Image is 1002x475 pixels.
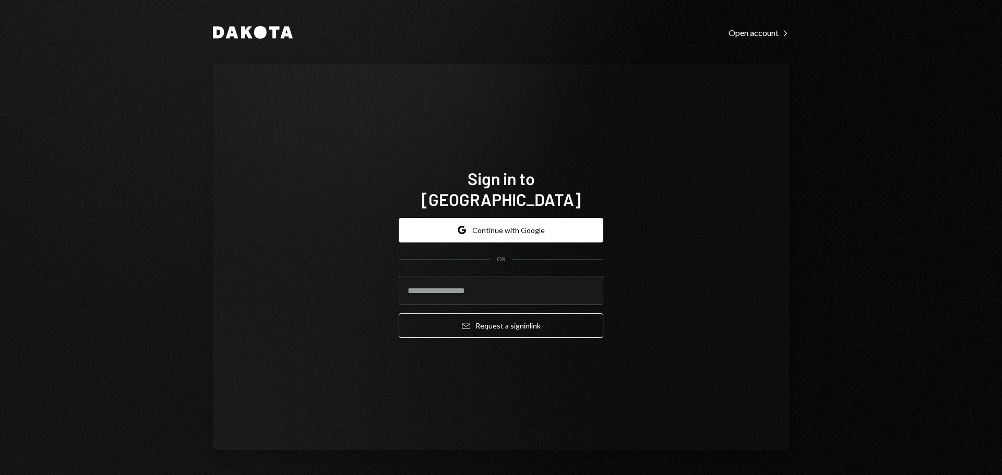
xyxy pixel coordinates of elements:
[399,168,603,210] h1: Sign in to [GEOGRAPHIC_DATA]
[399,218,603,242] button: Continue with Google
[729,28,789,38] div: Open account
[729,27,789,38] a: Open account
[497,255,506,264] div: OR
[399,313,603,338] button: Request a signinlink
